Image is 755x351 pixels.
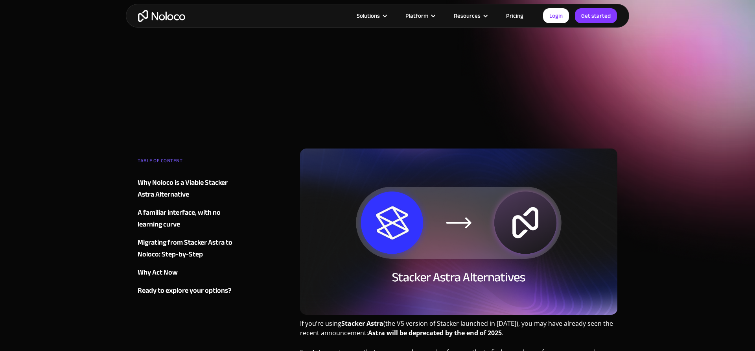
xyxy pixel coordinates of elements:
a: Migrating from Stacker Astra to Noloco: Step-by-Step [138,237,233,260]
a: A familiar interface, with no learning curve [138,207,233,230]
div: Resources [454,11,481,21]
div: TABLE OF CONTENT [138,155,233,171]
p: If you’re using (the V5 version of Stacker launched in [DATE]), you may have already seen the rec... [300,319,617,344]
strong: Stacker Astra [341,319,383,328]
div: Platform [396,11,444,21]
div: Ready to explore your options? [138,285,231,297]
a: Ready to explore your options? [138,285,233,297]
div: Solutions [357,11,380,21]
a: home [138,10,185,22]
a: Pricing [496,11,533,21]
a: Why Act Now [138,267,233,279]
a: Login [543,8,569,23]
div: Resources [444,11,496,21]
div: Platform [405,11,428,21]
a: Why Noloco is a Viable Stacker Astra Alternative [138,177,233,201]
a: Get started [575,8,617,23]
strong: Astra will be deprecated by the end of 2025 [368,329,502,337]
div: Solutions [347,11,396,21]
div: Why Act Now [138,267,178,279]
